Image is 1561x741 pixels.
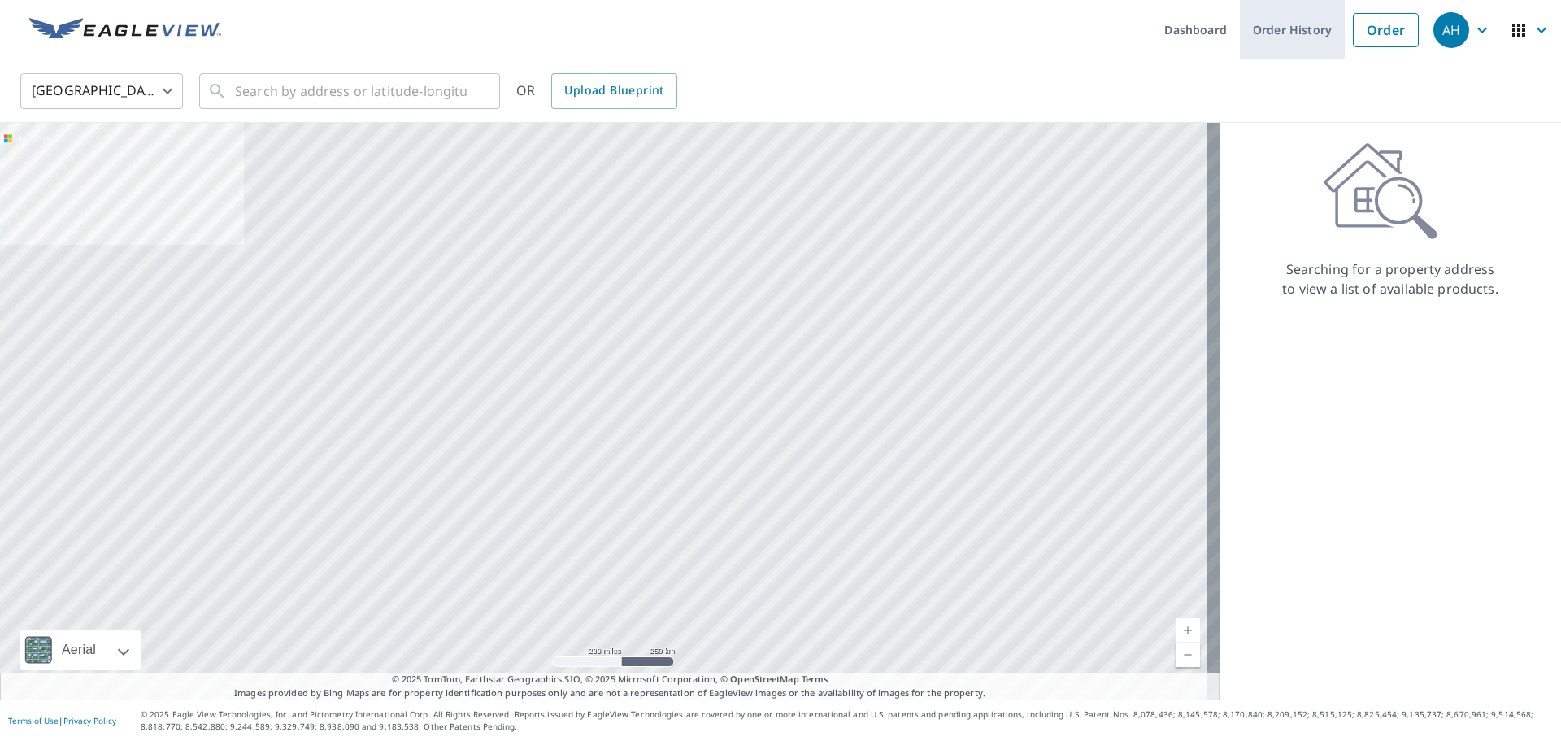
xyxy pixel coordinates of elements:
input: Search by address or latitude-longitude [235,68,467,114]
div: AH [1433,12,1469,48]
a: Current Level 5, Zoom Out [1176,643,1200,667]
a: Upload Blueprint [551,73,676,109]
div: Aerial [57,630,101,670]
span: Upload Blueprint [564,81,663,101]
a: Terms [802,673,828,685]
img: EV Logo [29,18,221,42]
a: OpenStreetMap [730,673,798,685]
p: © 2025 Eagle View Technologies, Inc. and Pictometry International Corp. All Rights Reserved. Repo... [141,708,1553,733]
p: | [8,716,116,726]
a: Order [1353,13,1419,47]
div: Aerial [20,630,141,670]
p: Searching for a property address to view a list of available products. [1281,259,1499,299]
div: [GEOGRAPHIC_DATA] [20,68,183,114]
a: Privacy Policy [63,715,116,726]
span: © 2025 TomTom, Earthstar Geographics SIO, © 2025 Microsoft Corporation, © [392,673,828,687]
a: Current Level 5, Zoom In [1176,618,1200,643]
a: Terms of Use [8,715,59,726]
div: OR [516,73,677,109]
